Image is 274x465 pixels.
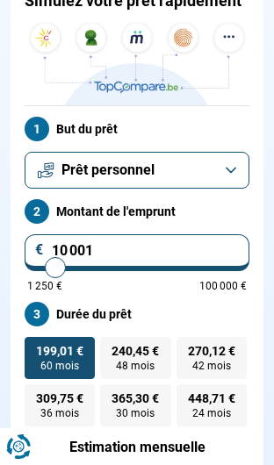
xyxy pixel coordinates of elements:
img: TopCompare.be [25,23,249,105]
span: 60 mois [40,361,79,371]
span: 48 mois [116,361,155,371]
span: 30 mois [116,408,155,418]
span: 365,30 € [112,392,159,404]
span: 448,71 € [188,392,235,404]
label: Montant de l'emprunt [25,199,249,224]
span: 36 mois [40,408,79,418]
label: But du prêt [25,117,249,141]
span: 199,01 € [36,345,83,357]
span: € [35,243,44,257]
span: 240,45 € [112,345,159,357]
span: 42 mois [192,361,231,371]
div: Estimation mensuelle [25,440,249,454]
span: Prêt personnel [61,161,155,180]
label: Durée du prêt [25,302,249,326]
button: Prêt personnel [25,152,249,189]
span: 24 mois [192,408,231,418]
span: 100 000 € [199,281,247,291]
span: 309,75 € [36,392,83,404]
span: 1 250 € [27,281,62,291]
span: 270,12 € [188,345,235,357]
